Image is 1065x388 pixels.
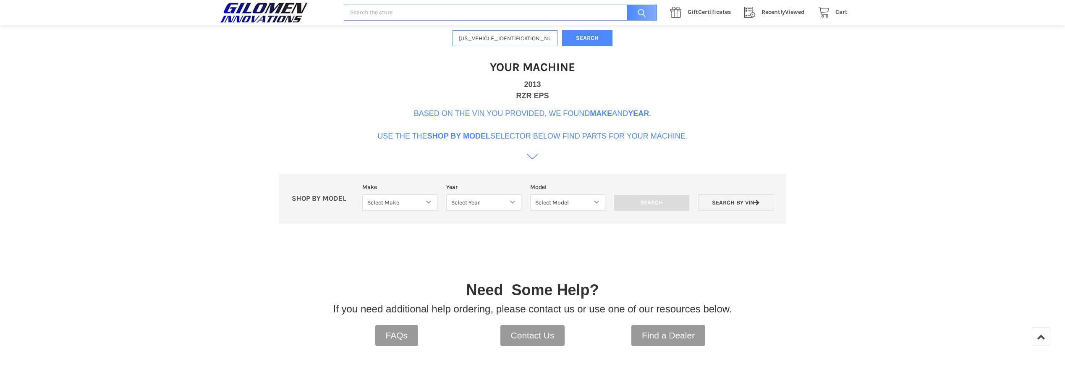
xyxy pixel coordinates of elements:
[524,79,541,90] div: 2013
[562,30,612,47] button: Search
[623,5,657,21] input: Search
[814,7,848,18] a: Cart
[688,8,731,16] span: Certificates
[500,325,565,346] a: Contact Us
[446,183,521,191] label: Year
[761,8,785,16] span: Recently
[218,2,310,23] img: GILOMEN INNOVATIONS
[288,194,358,203] p: SHOP BY MODEL
[1032,328,1050,346] a: Top of Page
[698,194,773,211] a: Search by VIN
[490,60,575,74] h1: Your Machine
[835,8,848,16] span: Cart
[740,7,814,18] a: RecentlyViewed
[427,132,490,140] b: Shop By Model
[530,183,605,191] label: Model
[466,279,599,301] p: Need Some Help?
[218,2,335,23] a: GILOMEN INNOVATIONS
[628,109,649,118] b: Year
[614,195,689,211] input: Search
[688,8,698,16] span: Gift
[377,108,688,142] p: Based on the VIN you provided, we found and . Use the the selector below find parts for your mach...
[761,8,805,16] span: Viewed
[344,5,657,21] input: Search the store
[453,30,557,47] input: Enter VIN of your machine
[375,325,419,346] a: FAQs
[590,109,612,118] b: Make
[516,90,549,102] div: RZR EPS
[631,325,705,346] a: Find a Dealer
[362,183,437,191] label: Make
[333,301,732,317] p: If you need additional help ordering, please contact us or use one of our resources below.
[666,7,740,18] a: GiftCertificates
